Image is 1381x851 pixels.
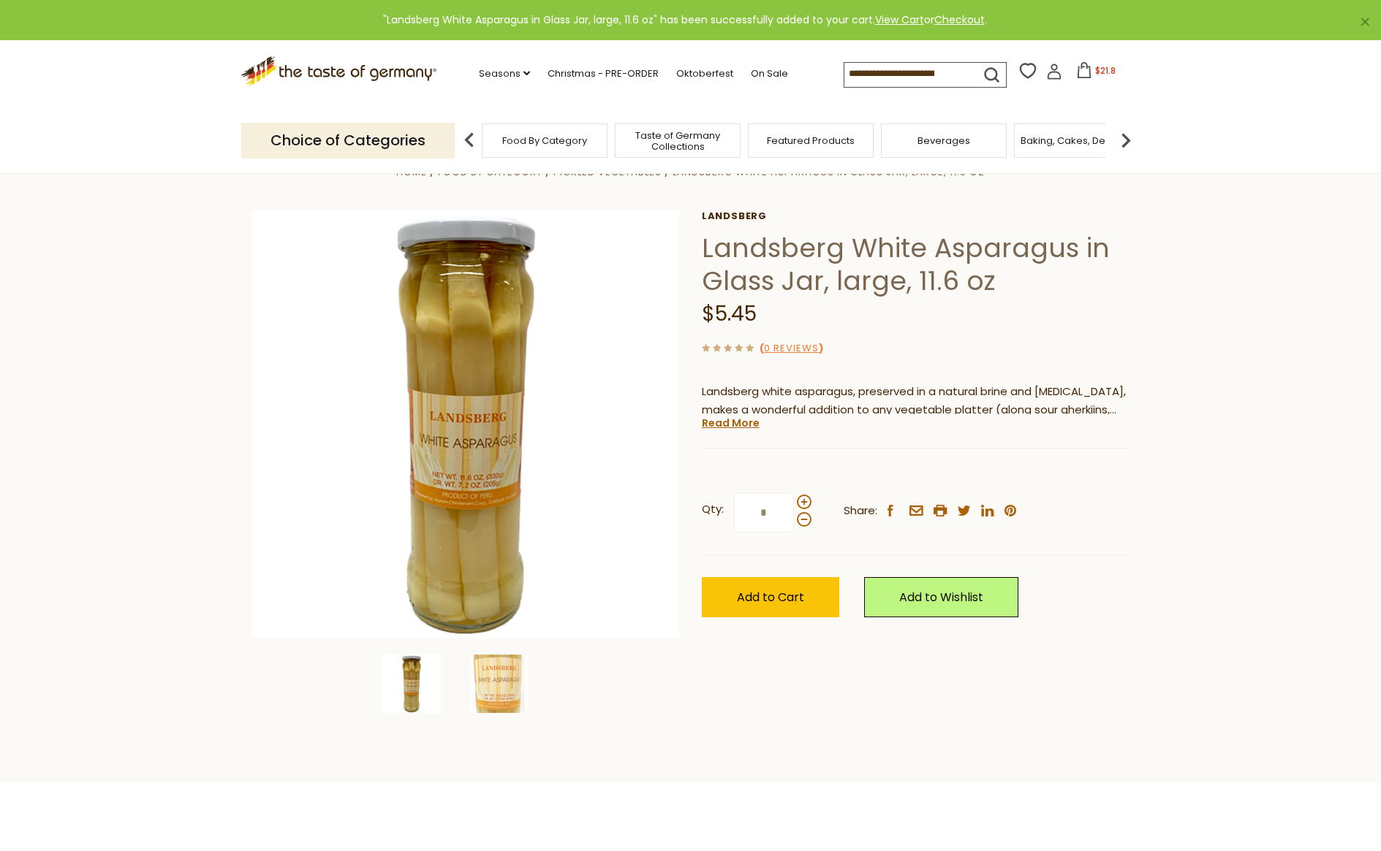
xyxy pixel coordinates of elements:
a: Checkout [934,12,985,27]
img: next arrow [1111,126,1140,155]
a: Featured Products [767,135,855,146]
div: "Landsberg White Asparagus in Glass Jar, large, 11.6 oz" has been successfully added to your cart... [12,12,1358,28]
a: On Sale [751,66,788,82]
img: Landsberg White Asparagus in Glass Jar, large, 11.6 oz [252,210,680,638]
a: Pickled Vegetables [553,165,662,179]
img: Landsberg White Asparagus in Glass Jar, large, 11.6 oz [382,655,441,713]
a: Seasons [479,66,530,82]
span: $21.8 [1095,64,1116,77]
p: Choice of Categories [241,123,455,159]
a: Landsberg [702,210,1130,222]
span: $5.45 [702,299,757,328]
a: Beverages [917,135,970,146]
a: View Cart [875,12,924,27]
img: previous arrow [455,126,484,155]
p: Landsberg white asparagus, preserved in a natural brine and [MEDICAL_DATA], makes a wonderful add... [702,383,1130,419]
a: Read More [702,416,760,430]
button: $21.8 [1065,62,1127,84]
a: Baking, Cakes, Desserts [1021,135,1134,146]
a: Food By Category [502,135,587,146]
input: Qty: [734,492,794,533]
a: Taste of Germany Collections [619,130,736,152]
span: Share: [844,502,877,520]
h1: Landsberg White Asparagus in Glass Jar, large, 11.6 oz [702,232,1130,297]
a: Food By Category [438,165,542,179]
a: Add to Wishlist [864,577,1018,617]
a: Landsberg White Asparagus in Glass Jar, large, 11.6 oz [673,165,985,179]
img: Landsberg White Asparagus in Glass Jar, large, 11.6 oz [470,655,529,713]
a: Home [396,165,427,179]
span: ( ) [760,341,823,355]
strong: Qty: [702,500,724,519]
a: × [1361,18,1369,26]
button: Add to Cart [702,577,839,617]
a: 0 Reviews [764,341,819,356]
a: Christmas - PRE-ORDER [548,66,659,82]
a: Oktoberfest [676,66,733,82]
span: Add to Cart [737,589,804,606]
